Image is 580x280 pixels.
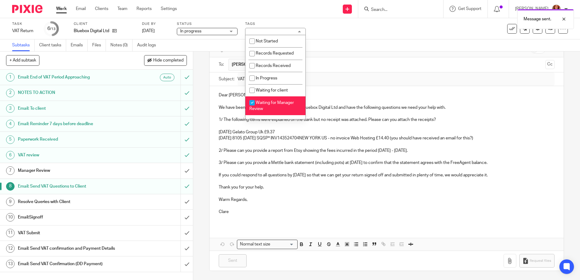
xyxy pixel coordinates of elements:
[256,76,277,80] span: In Progress
[219,160,554,166] p: 3/ Please can you provide a Mettle bank statement (including pots) at [DATE] to confirm that the ...
[95,6,108,12] a: Clients
[6,89,15,97] div: 2
[56,6,67,12] a: Work
[18,104,122,113] h1: Email: To client
[47,25,56,32] div: 6
[6,104,15,113] div: 3
[117,6,127,12] a: Team
[142,29,155,33] span: [DATE]
[76,6,86,12] a: Email
[6,244,15,253] div: 12
[50,27,56,31] small: /13
[245,22,306,26] label: Tags
[137,39,160,51] a: Audit logs
[153,58,184,63] span: Hide completed
[219,184,554,190] p: Thank you for your help.
[18,88,122,97] h1: NOTES TO ACTION
[219,135,554,141] p: [DATE] 8105 [DATE] SQSP* INV143524704NEW YORK US - no invoice Web Hosting £14.40 (you should have...
[6,55,39,65] button: + Add subtask
[18,244,122,253] h1: Email: Send VAT confirmation and Payment Details
[110,39,133,51] a: Notes (0)
[219,129,554,135] p: [DATE] Gelato Group Uk £9.37
[6,229,15,237] div: 11
[256,64,291,68] span: Records Received
[142,22,169,26] label: Due by
[545,60,555,69] button: Cc
[219,105,554,111] p: We have been reviewing your VAT return for Bluebox Digital Ltd and have the following questions w...
[219,92,554,98] p: Dear [PERSON_NAME],
[219,254,247,267] input: Sent
[6,166,15,175] div: 7
[18,119,122,128] h1: Email: Reminder 7 days before deadline
[551,4,561,14] img: sallycropped.JPG
[219,76,234,82] label: Subject:
[6,260,15,268] div: 13
[177,22,238,26] label: Status
[161,6,177,12] a: Settings
[12,22,36,26] label: Task
[249,101,294,111] span: Waiting for Manager Review
[219,148,554,154] p: 2/ Please can you provide a report from Etsy showing the fees incurred in the period [DATE] - [DA...
[18,182,122,191] h1: Email: Send VAT Questions to Client
[237,240,298,249] div: Search for option
[18,166,122,175] h1: Manager Review
[256,39,278,43] span: Not Started
[6,120,15,128] div: 4
[18,259,122,268] h1: Email: Send VAT Confirmation (DD Payment)
[219,172,554,178] p: If you could respond to all questions by [DATE] so that we can get your return signed off and sub...
[12,39,35,51] a: Subtasks
[74,28,109,34] p: Bluebox Digital Ltd
[18,213,122,222] h1: Email:Signoff
[219,197,554,203] p: Warm Regards,
[6,213,15,222] div: 10
[256,51,294,55] span: Records Requested
[39,39,66,51] a: Client tasks
[160,74,174,81] div: Auto
[71,39,88,51] a: Emails
[18,151,122,160] h1: VAT review
[74,22,134,26] label: Client
[219,117,554,123] p: 1/ The following items were explained on the bank but no receipt was attached. Please can you att...
[144,55,187,65] button: Hide completed
[6,198,15,206] div: 9
[219,209,554,215] p: Clare
[219,62,225,68] label: To:
[6,73,15,82] div: 1
[18,135,122,144] h1: Paperwork Received
[530,258,551,263] span: Request files
[180,29,201,33] span: In progress
[12,28,36,34] div: VAT Return
[6,151,15,159] div: 6
[524,16,551,22] p: Message sent.
[12,5,42,13] img: Pixie
[18,228,122,238] h1: VAT Submit
[232,62,266,68] span: [PERSON_NAME]
[6,135,15,144] div: 5
[238,241,271,248] span: Normal text size
[272,241,294,248] input: Search for option
[18,197,122,206] h1: Resolve Queries with Client
[92,39,106,51] a: Files
[519,254,555,268] button: Request files
[256,88,288,92] span: Waiting for client
[18,73,122,82] h1: Email: End of VAT Period Approaching
[137,6,152,12] a: Reports
[6,182,15,191] div: 8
